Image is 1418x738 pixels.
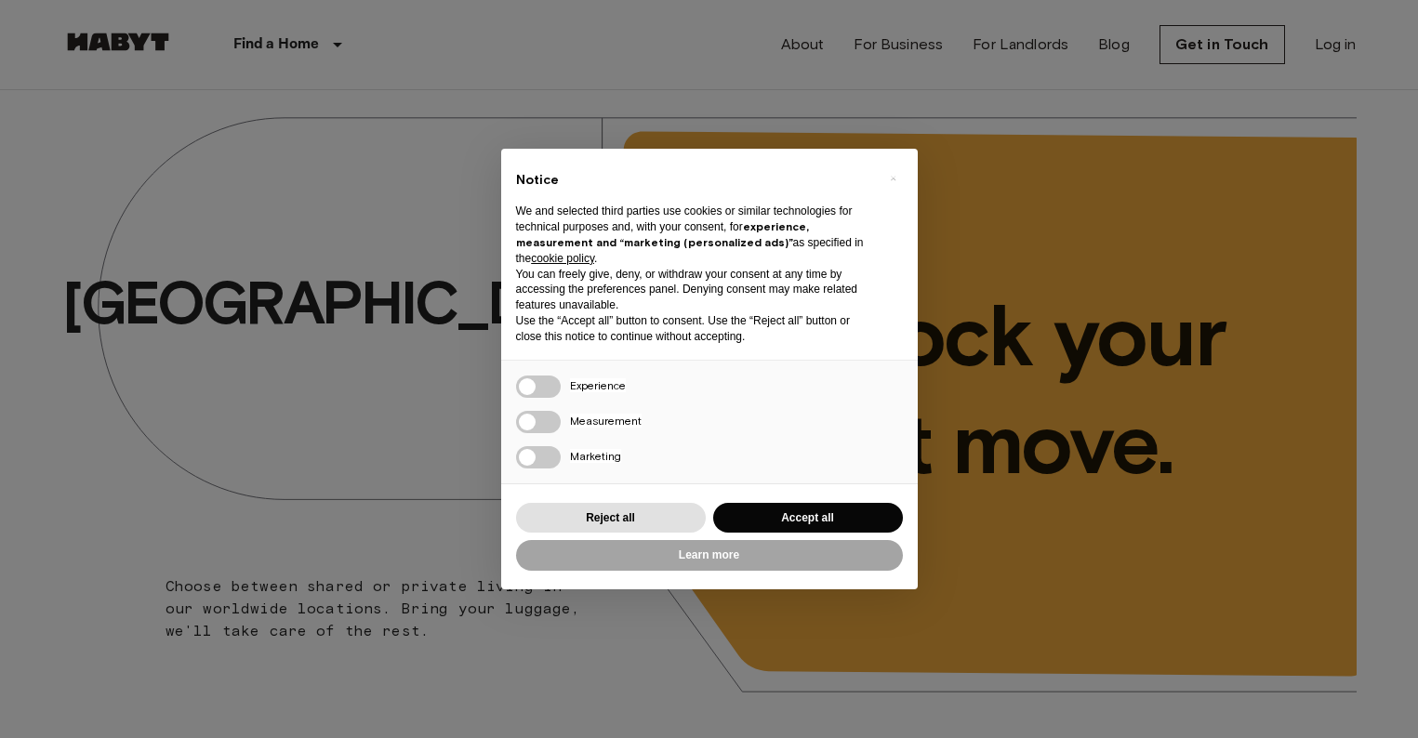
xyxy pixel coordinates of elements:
p: We and selected third parties use cookies or similar technologies for technical purposes and, wit... [516,204,873,266]
a: cookie policy [531,252,594,265]
h2: Notice [516,171,873,190]
span: × [890,167,896,190]
button: Accept all [713,503,903,534]
span: Marketing [570,449,621,463]
button: Close this notice [879,164,908,193]
p: You can freely give, deny, or withdraw your consent at any time by accessing the preferences pane... [516,267,873,313]
strong: experience, measurement and “marketing (personalized ads)” [516,219,809,249]
span: Measurement [570,414,642,428]
span: Experience [570,378,626,392]
button: Reject all [516,503,706,534]
p: Use the “Accept all” button to consent. Use the “Reject all” button or close this notice to conti... [516,313,873,345]
button: Learn more [516,540,903,571]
